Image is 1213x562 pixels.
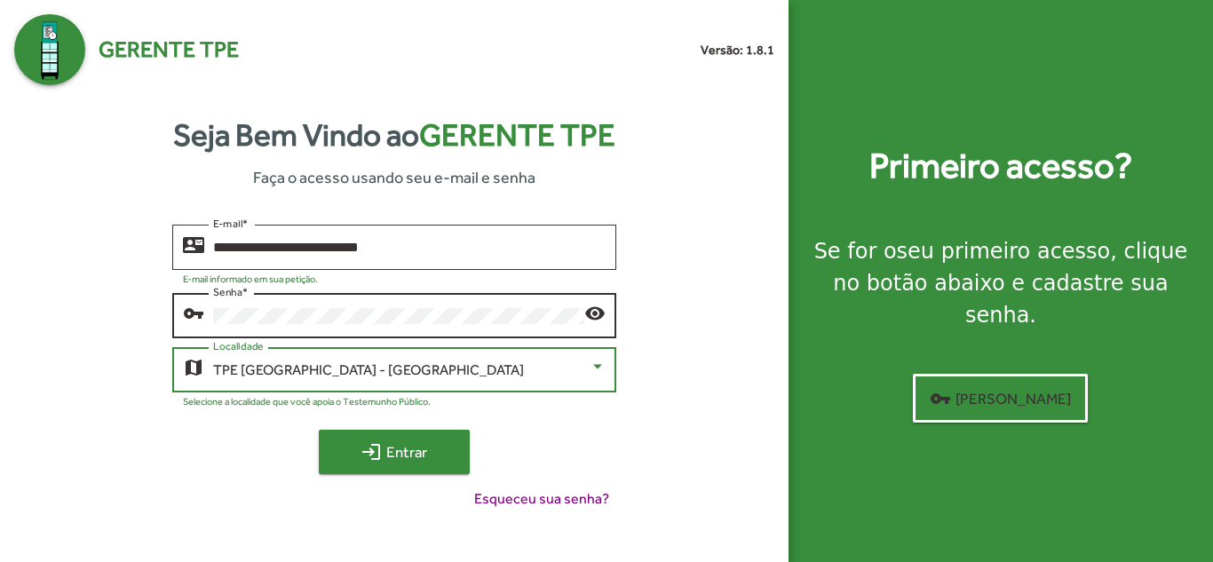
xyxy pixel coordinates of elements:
strong: Primeiro acesso? [869,139,1132,193]
span: Gerente TPE [419,117,615,153]
strong: Seja Bem Vindo ao [173,112,615,159]
span: Gerente TPE [99,33,239,67]
strong: seu primeiro acesso [897,239,1111,264]
mat-icon: vpn_key [183,302,204,323]
button: [PERSON_NAME] [913,374,1088,423]
mat-hint: Selecione a localidade que você apoia o Testemunho Público. [183,396,431,407]
mat-hint: E-mail informado em sua petição. [183,273,318,284]
span: Entrar [335,436,454,468]
span: TPE [GEOGRAPHIC_DATA] - [GEOGRAPHIC_DATA] [213,361,524,378]
span: Faça o acesso usando seu e-mail e senha [253,165,535,189]
mat-icon: vpn_key [930,388,951,409]
img: Logo Gerente [14,14,85,85]
mat-icon: login [361,441,382,463]
mat-icon: contact_mail [183,234,204,255]
button: Entrar [319,430,470,474]
small: Versão: 1.8.1 [701,41,774,59]
mat-icon: map [183,356,204,377]
span: [PERSON_NAME] [930,383,1071,415]
mat-icon: visibility [584,302,606,323]
span: Esqueceu sua senha? [474,488,609,510]
div: Se for o , clique no botão abaixo e cadastre sua senha. [810,235,1192,331]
